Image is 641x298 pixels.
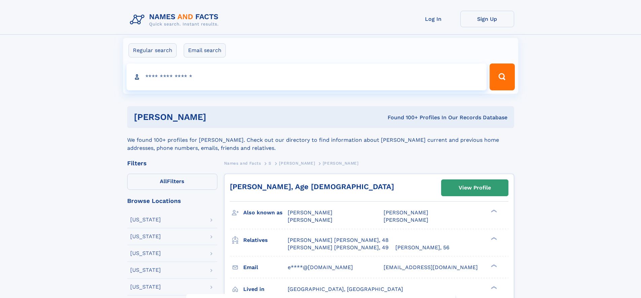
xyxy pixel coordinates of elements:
[279,159,315,167] a: [PERSON_NAME]
[490,63,514,90] button: Search Button
[384,209,428,216] span: [PERSON_NAME]
[384,264,478,270] span: [EMAIL_ADDRESS][DOMAIN_NAME]
[489,285,497,290] div: ❯
[288,286,403,292] span: [GEOGRAPHIC_DATA], [GEOGRAPHIC_DATA]
[489,263,497,268] div: ❯
[441,180,508,196] a: View Profile
[288,217,332,223] span: [PERSON_NAME]
[243,284,288,295] h3: Lived in
[288,244,389,251] a: [PERSON_NAME] [PERSON_NAME], 49
[323,161,359,166] span: [PERSON_NAME]
[297,114,507,121] div: Found 100+ Profiles In Our Records Database
[269,161,272,166] span: S
[243,235,288,246] h3: Relatives
[459,180,491,196] div: View Profile
[384,217,428,223] span: [PERSON_NAME]
[130,217,161,222] div: [US_STATE]
[395,244,450,251] a: [PERSON_NAME], 56
[288,237,389,244] a: [PERSON_NAME] [PERSON_NAME], 48
[406,11,460,27] a: Log In
[130,267,161,273] div: [US_STATE]
[129,43,177,57] label: Regular search
[269,159,272,167] a: S
[130,284,161,290] div: [US_STATE]
[130,251,161,256] div: [US_STATE]
[127,11,224,29] img: Logo Names and Facts
[134,113,297,121] h1: [PERSON_NAME]
[460,11,514,27] a: Sign Up
[160,178,167,184] span: All
[288,209,332,216] span: [PERSON_NAME]
[130,234,161,239] div: [US_STATE]
[127,198,217,204] div: Browse Locations
[243,207,288,218] h3: Also known as
[184,43,226,57] label: Email search
[224,159,261,167] a: Names and Facts
[489,209,497,213] div: ❯
[127,160,217,166] div: Filters
[489,236,497,241] div: ❯
[127,128,514,152] div: We found 100+ profiles for [PERSON_NAME]. Check out our directory to find information about [PERS...
[279,161,315,166] span: [PERSON_NAME]
[230,182,394,191] a: [PERSON_NAME], Age [DEMOGRAPHIC_DATA]
[127,174,217,190] label: Filters
[127,63,487,90] input: search input
[243,262,288,273] h3: Email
